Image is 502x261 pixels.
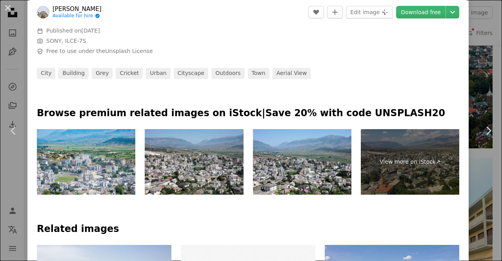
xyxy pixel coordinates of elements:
button: Like [308,6,324,18]
img: Go to Nils Bogdanovs's profile [37,6,49,18]
button: Choose download size [446,6,459,18]
a: Next [475,93,502,168]
a: Unsplash License [105,48,153,54]
span: Published on [46,27,100,34]
p: Browse premium related images on iStock | Save 20% with code UNSPLASH20 [37,107,459,120]
a: grey [92,68,113,79]
img: CITY GJIROKASTRA [253,129,351,195]
button: Edit image [346,6,393,18]
a: View more on iStock↗ [361,129,459,195]
time: July 12, 2024 at 11:23:08 AM GMT+1 [81,27,100,34]
a: city [37,68,55,79]
a: aerial view [273,68,311,79]
img: View over city of Gjirokastra in albania [37,129,135,195]
a: town [248,68,269,79]
h4: Related images [37,223,459,235]
span: Free to use under the [46,47,153,55]
button: SONY, ILCE-7S [46,37,86,45]
a: cricket [116,68,143,79]
a: Download free [396,6,446,18]
button: Add to Collection [327,6,343,18]
a: [PERSON_NAME] [53,5,102,13]
img: CITY GJIROKASTRA [145,129,243,195]
a: outdoors [211,68,244,79]
a: cityscape [174,68,209,79]
a: Available for hire [53,13,102,19]
a: urban [146,68,170,79]
a: building [58,68,89,79]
